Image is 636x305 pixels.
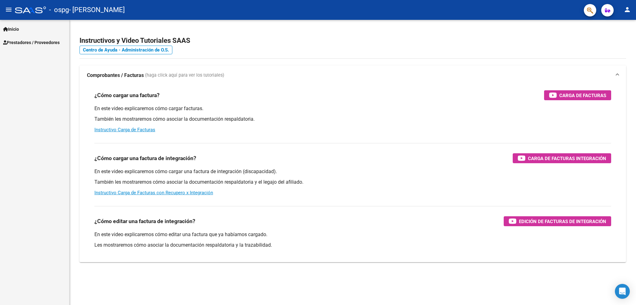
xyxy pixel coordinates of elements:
[5,6,12,13] mat-icon: menu
[94,231,611,238] p: En este video explicaremos cómo editar una factura que ya habíamos cargado.
[3,39,60,46] span: Prestadores / Proveedores
[79,46,172,54] a: Centro de Ayuda - Administración de O.S.
[528,155,606,162] span: Carga de Facturas Integración
[79,35,626,47] h2: Instructivos y Video Tutoriales SAAS
[513,153,611,163] button: Carga de Facturas Integración
[559,92,606,99] span: Carga de Facturas
[94,116,611,123] p: También les mostraremos cómo asociar la documentación respaldatoria.
[94,179,611,186] p: También les mostraremos cómo asociar la documentación respaldatoria y el legajo del afiliado.
[519,218,606,225] span: Edición de Facturas de integración
[94,154,196,163] h3: ¿Cómo cargar una factura de integración?
[3,26,19,33] span: Inicio
[87,72,144,79] strong: Comprobantes / Facturas
[615,284,630,299] div: Open Intercom Messenger
[624,6,631,13] mat-icon: person
[504,216,611,226] button: Edición de Facturas de integración
[544,90,611,100] button: Carga de Facturas
[94,91,160,100] h3: ¿Cómo cargar una factura?
[49,3,69,17] span: - ospg
[94,127,155,132] a: Instructivo Carga de Facturas
[94,105,611,112] p: En este video explicaremos cómo cargar facturas.
[79,85,626,262] div: Comprobantes / Facturas (haga click aquí para ver los tutoriales)
[94,217,195,226] h3: ¿Cómo editar una factura de integración?
[69,3,125,17] span: - [PERSON_NAME]
[94,168,611,175] p: En este video explicaremos cómo cargar una factura de integración (discapacidad).
[94,242,611,249] p: Les mostraremos cómo asociar la documentación respaldatoria y la trazabilidad.
[79,65,626,85] mat-expansion-panel-header: Comprobantes / Facturas (haga click aquí para ver los tutoriales)
[94,190,213,195] a: Instructivo Carga de Facturas con Recupero x Integración
[145,72,224,79] span: (haga click aquí para ver los tutoriales)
